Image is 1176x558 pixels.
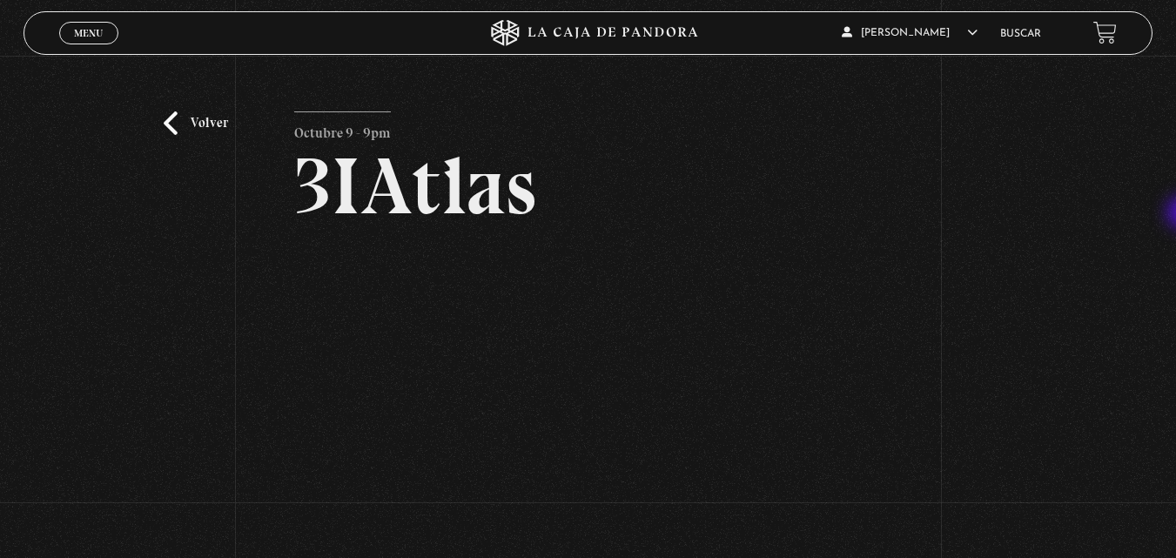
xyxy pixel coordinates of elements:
[1000,29,1041,39] a: Buscar
[1093,21,1117,44] a: View your shopping cart
[164,111,228,135] a: Volver
[294,146,881,226] h2: 3IAtlas
[294,111,391,146] p: Octubre 9 - 9pm
[74,28,103,38] span: Menu
[68,43,109,55] span: Cerrar
[842,28,978,38] span: [PERSON_NAME]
